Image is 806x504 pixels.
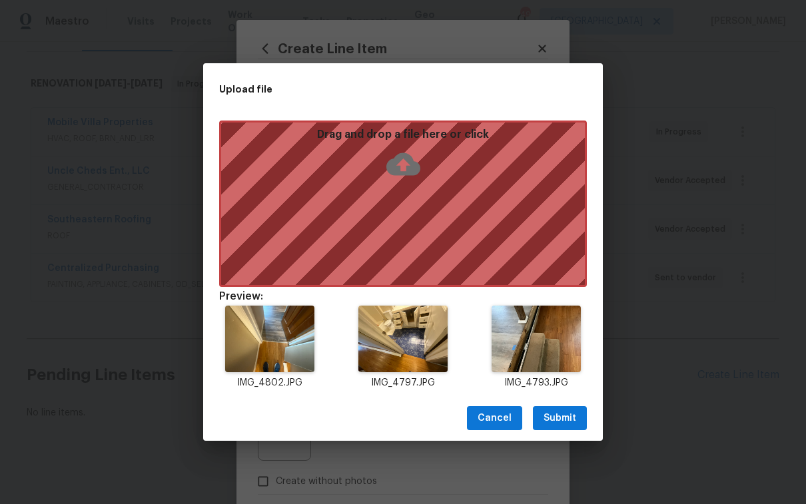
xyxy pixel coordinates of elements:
[358,306,447,372] img: 9k=
[467,406,522,431] button: Cancel
[544,410,576,427] span: Submit
[219,82,527,97] h2: Upload file
[486,376,587,390] p: IMG_4793.JPG
[221,128,585,142] p: Drag and drop a file here or click
[352,376,454,390] p: IMG_4797.JPG
[492,306,580,372] img: 9k=
[219,376,320,390] p: IMG_4802.JPG
[533,406,587,431] button: Submit
[478,410,512,427] span: Cancel
[225,306,314,372] img: 9k=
